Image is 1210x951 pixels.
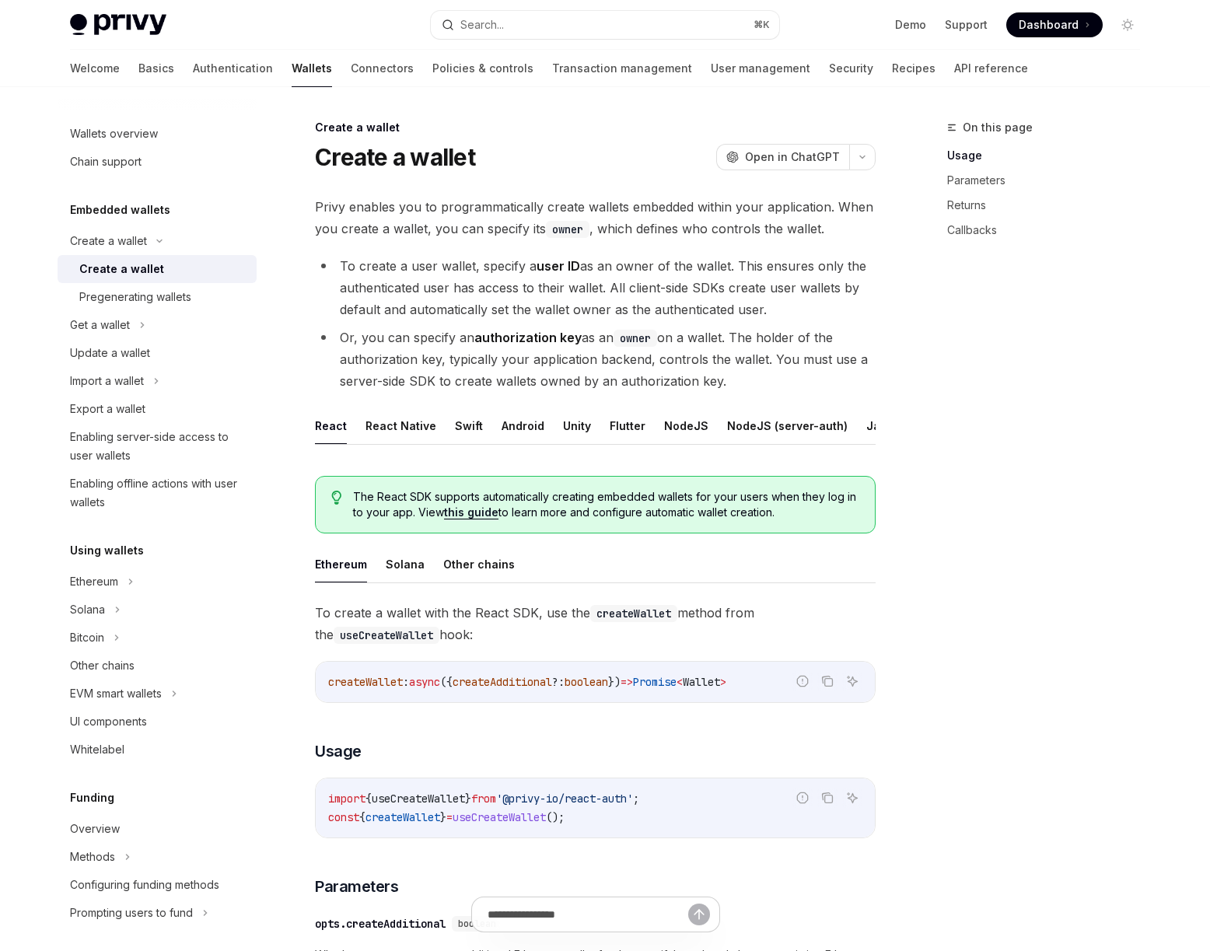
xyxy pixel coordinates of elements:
div: Get a wallet [70,316,130,334]
span: useCreateWallet [372,792,465,806]
button: Solana [386,546,425,582]
a: Basics [138,50,174,87]
div: Pregenerating wallets [79,288,191,306]
svg: Tip [331,491,342,505]
div: Whitelabel [70,740,124,759]
span: On this page [963,118,1033,137]
span: Dashboard [1019,17,1079,33]
a: Usage [947,143,1152,168]
a: Demo [895,17,926,33]
div: Other chains [70,656,135,675]
span: => [621,675,633,689]
span: const [328,810,359,824]
a: Support [945,17,988,33]
div: Enabling server-side access to user wallets [70,428,247,465]
a: API reference [954,50,1028,87]
button: NodeJS [664,407,708,444]
button: Java [866,407,894,444]
a: Connectors [351,50,414,87]
span: Parameters [315,876,398,897]
a: Policies & controls [432,50,533,87]
span: Wallet [683,675,720,689]
button: Search...⌘K [431,11,779,39]
span: To create a wallet with the React SDK, use the method from the hook: [315,602,876,645]
div: UI components [70,712,147,731]
div: Wallets overview [70,124,158,143]
a: Callbacks [947,218,1152,243]
div: Methods [70,848,115,866]
span: = [446,810,453,824]
span: Promise [633,675,677,689]
button: Flutter [610,407,645,444]
span: { [365,792,372,806]
span: useCreateWallet [453,810,546,824]
a: Configuring funding methods [58,871,257,899]
button: Ask AI [842,788,862,808]
span: async [409,675,440,689]
div: Search... [460,16,504,34]
a: Update a wallet [58,339,257,367]
button: Open in ChatGPT [716,144,849,170]
span: > [720,675,726,689]
button: Unity [563,407,591,444]
a: Returns [947,193,1152,218]
a: Enabling server-side access to user wallets [58,423,257,470]
button: Send message [688,904,710,925]
div: Create a wallet [79,260,164,278]
button: React [315,407,347,444]
div: Enabling offline actions with user wallets [70,474,247,512]
button: Toggle dark mode [1115,12,1140,37]
img: light logo [70,14,166,36]
div: Create a wallet [315,120,876,135]
a: Pregenerating wallets [58,283,257,311]
span: createAdditional [453,675,552,689]
button: Ask AI [842,671,862,691]
span: (); [546,810,565,824]
span: import [328,792,365,806]
div: Create a wallet [70,232,147,250]
code: owner [614,330,657,347]
a: Security [829,50,873,87]
h5: Embedded wallets [70,201,170,219]
span: createWallet [328,675,403,689]
a: User management [711,50,810,87]
h5: Funding [70,788,114,807]
a: Enabling offline actions with user wallets [58,470,257,516]
strong: authorization key [474,330,582,345]
a: Create a wallet [58,255,257,283]
button: Other chains [443,546,515,582]
button: Report incorrect code [792,788,813,808]
div: Solana [70,600,105,619]
span: boolean [565,675,608,689]
li: Or, you can specify an as an on a wallet. The holder of the authorization key, typically your app... [315,327,876,392]
span: }) [608,675,621,689]
button: Android [502,407,544,444]
span: from [471,792,496,806]
div: Ethereum [70,572,118,591]
a: Whitelabel [58,736,257,764]
div: Export a wallet [70,400,145,418]
span: Usage [315,740,362,762]
button: Swift [455,407,483,444]
a: Authentication [193,50,273,87]
h1: Create a wallet [315,143,475,171]
button: Copy the contents from the code block [817,788,838,808]
h5: Using wallets [70,541,144,560]
a: Parameters [947,168,1152,193]
a: this guide [444,505,498,519]
a: UI components [58,708,257,736]
span: ?: [552,675,565,689]
strong: user ID [537,258,580,274]
div: EVM smart wallets [70,684,162,703]
span: } [465,792,471,806]
code: useCreateWallet [334,627,439,644]
button: NodeJS (server-auth) [727,407,848,444]
div: Prompting users to fund [70,904,193,922]
code: owner [546,221,589,238]
a: Welcome [70,50,120,87]
div: Configuring funding methods [70,876,219,894]
span: '@privy-io/react-auth' [496,792,633,806]
a: Wallets [292,50,332,87]
button: Report incorrect code [792,671,813,691]
span: < [677,675,683,689]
